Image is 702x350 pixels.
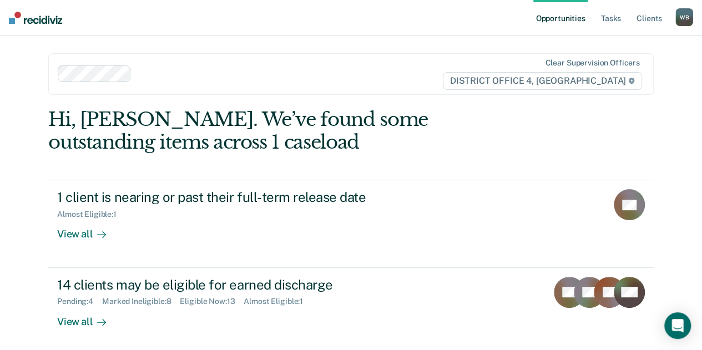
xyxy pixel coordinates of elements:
[443,72,642,90] span: DISTRICT OFFICE 4, [GEOGRAPHIC_DATA]
[102,297,180,306] div: Marked Ineligible : 8
[244,297,312,306] div: Almost Eligible : 1
[675,8,693,26] div: W B
[9,12,62,24] img: Recidiviz
[180,297,244,306] div: Eligible Now : 13
[545,58,639,68] div: Clear supervision officers
[57,297,102,306] div: Pending : 4
[48,180,654,267] a: 1 client is nearing or past their full-term release dateAlmost Eligible:1View all
[57,277,447,293] div: 14 clients may be eligible for earned discharge
[48,108,532,154] div: Hi, [PERSON_NAME]. We’ve found some outstanding items across 1 caseload
[664,312,691,339] div: Open Intercom Messenger
[57,306,119,328] div: View all
[57,210,125,219] div: Almost Eligible : 1
[57,189,447,205] div: 1 client is nearing or past their full-term release date
[57,219,119,241] div: View all
[675,8,693,26] button: WB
